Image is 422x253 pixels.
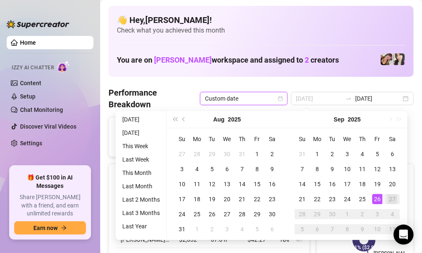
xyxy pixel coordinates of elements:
[297,179,307,189] div: 14
[312,224,322,234] div: 6
[370,177,385,192] td: 2025-09-19
[174,207,190,222] td: 2025-08-24
[372,179,382,189] div: 19
[372,149,382,159] div: 5
[340,147,355,162] td: 2025-09-03
[174,222,190,237] td: 2025-08-31
[12,64,54,72] span: Izzy AI Chatter
[250,207,265,222] td: 2025-08-29
[387,164,397,174] div: 13
[205,207,220,222] td: 2025-08-26
[207,224,217,234] div: 2
[250,177,265,192] td: 2025-08-15
[20,140,42,147] a: Settings
[119,208,163,218] li: Last 3 Months
[370,192,385,207] td: 2025-09-26
[14,174,86,190] span: 🎁 Get $100 in AI Messages
[207,179,217,189] div: 12
[355,94,401,103] input: End date
[348,111,361,128] button: Choose a year
[14,193,86,218] span: Share [PERSON_NAME] with a friend, and earn unlimited rewards
[297,164,307,174] div: 7
[345,95,352,102] span: swap-right
[109,87,200,110] h4: Performance Breakdown
[170,111,179,128] button: Last year (Control + left)
[310,207,325,222] td: 2025-09-29
[325,207,340,222] td: 2025-09-30
[387,179,397,189] div: 20
[192,164,202,174] div: 4
[327,194,337,204] div: 23
[220,147,235,162] td: 2025-07-30
[342,164,352,174] div: 10
[7,20,69,28] img: logo-BBDzfeDw.svg
[312,149,322,159] div: 1
[116,232,174,248] td: [PERSON_NAME]…
[372,224,382,234] div: 10
[177,209,187,219] div: 24
[177,194,187,204] div: 17
[61,225,67,231] span: arrow-right
[205,147,220,162] td: 2025-07-29
[222,149,232,159] div: 30
[265,207,280,222] td: 2025-08-30
[190,207,205,222] td: 2025-08-25
[119,154,163,164] li: Last Week
[228,111,241,128] button: Choose a year
[340,222,355,237] td: 2025-10-08
[357,194,367,204] div: 25
[174,162,190,177] td: 2025-08-03
[20,123,76,130] a: Discover Viral Videos
[220,162,235,177] td: 2025-08-06
[310,222,325,237] td: 2025-10-06
[177,149,187,159] div: 27
[20,39,36,46] a: Home
[355,147,370,162] td: 2025-09-04
[334,111,345,128] button: Choose a month
[385,207,400,222] td: 2025-10-04
[345,95,352,102] span: to
[205,132,220,147] th: Tu
[250,192,265,207] td: 2025-08-22
[355,162,370,177] td: 2025-09-11
[340,177,355,192] td: 2025-09-17
[222,179,232,189] div: 13
[297,194,307,204] div: 21
[355,207,370,222] td: 2025-10-02
[342,149,352,159] div: 3
[325,177,340,192] td: 2025-09-16
[207,194,217,204] div: 19
[235,207,250,222] td: 2025-08-28
[357,179,367,189] div: 18
[387,224,397,234] div: 11
[220,177,235,192] td: 2025-08-13
[117,14,405,26] h4: 👋 Hey, [PERSON_NAME] !
[237,209,247,219] div: 28
[267,149,277,159] div: 2
[265,132,280,147] th: Sa
[295,207,310,222] td: 2025-09-28
[174,147,190,162] td: 2025-07-27
[385,162,400,177] td: 2025-09-13
[310,132,325,147] th: Mo
[190,132,205,147] th: Mo
[387,209,397,219] div: 4
[190,162,205,177] td: 2025-08-04
[385,132,400,147] th: Sa
[355,177,370,192] td: 2025-09-18
[278,96,283,101] span: calendar
[119,221,163,231] li: Last Year
[312,179,322,189] div: 15
[57,61,70,73] img: AI Chatter
[370,207,385,222] td: 2025-10-03
[312,209,322,219] div: 29
[213,111,225,128] button: Choose a month
[119,168,163,178] li: This Month
[295,132,310,147] th: Su
[394,225,414,245] div: Open Intercom Messenger
[250,162,265,177] td: 2025-08-08
[340,192,355,207] td: 2025-09-24
[205,92,283,105] span: Custom date
[357,209,367,219] div: 2
[174,232,206,248] td: $2,832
